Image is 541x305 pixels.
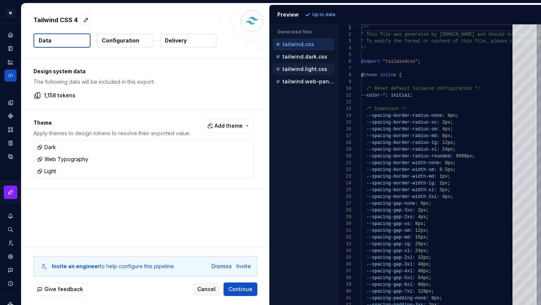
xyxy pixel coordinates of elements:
[442,120,450,125] span: 2px
[429,282,431,287] span: ;
[338,180,351,187] div: 24
[366,140,439,145] span: --spacing-border-radius-lg:
[283,54,327,60] p: tailwind.dark.css
[423,221,426,226] span: ;
[447,113,456,118] span: 0px
[33,119,190,127] p: Theme
[366,269,415,274] span: --spacing-gap-4xl:
[442,133,450,139] span: 8px
[338,119,351,126] div: 15
[366,86,480,91] span: /* Reset default Tailwind configuration */
[37,168,56,175] div: Light
[366,181,437,186] span: --spacing-border-width-lg:
[366,214,415,220] span: --spacing-gap-2xs:
[426,228,428,233] span: ;
[431,296,440,301] span: 0px
[5,264,17,276] button: Contact support
[366,187,437,193] span: --spacing-border-width-xl:
[450,133,453,139] span: ;
[418,275,429,281] span: 64px
[338,153,351,160] div: 20
[338,65,351,72] div: 7
[33,68,254,75] p: Design system data
[338,254,351,261] div: 35
[338,45,351,51] div: 4
[224,282,257,296] button: Continue
[277,29,330,35] p: Generated files
[338,31,351,38] div: 2
[5,210,17,222] div: Notifications
[338,24,351,31] div: 1
[453,160,455,166] span: ;
[366,262,415,267] span: --spacing-gap-3xl:
[5,42,17,54] a: Documentation
[366,248,412,254] span: --spacing-gap-xl:
[52,263,100,269] b: Invite an engineer
[366,296,429,301] span: --spacing-padding-none:
[212,263,232,270] div: Dismiss
[415,221,423,226] span: 8px
[366,160,442,166] span: --spacing-border-width-none:
[361,39,494,44] span: * To modify the format or content of this file, p
[5,97,17,109] a: Design tokens
[429,255,431,260] span: ;
[33,130,190,137] p: Apply themes to design tokens to resolve their exported value.
[338,79,351,85] div: 9
[361,59,380,64] span: @import
[338,160,351,166] div: 21
[338,281,351,288] div: 39
[364,72,377,78] span: theme
[338,126,351,133] div: 16
[426,248,428,254] span: ;
[366,174,437,179] span: --spacing-border-width-md:
[418,214,426,220] span: 4px
[5,110,17,122] a: Components
[5,237,17,249] div: Invite team
[442,140,453,145] span: 12px
[37,156,88,163] div: Web Typography
[453,140,455,145] span: ;
[445,160,453,166] span: 0px
[5,223,17,236] button: Search ⌘K
[382,59,418,64] span: "tailwindcss"
[5,151,17,163] a: Data sources
[5,137,17,149] a: Storybook stories
[366,228,412,233] span: --spacing-gap-sm:
[338,92,351,99] div: 11
[338,112,351,119] div: 14
[338,268,351,275] div: 37
[160,34,216,47] button: Delivery
[366,201,418,206] span: --spacing-gap-none:
[338,288,351,295] div: 40
[236,263,251,270] div: Invite
[5,69,17,82] a: Code automation
[39,37,51,44] p: Data
[37,143,56,151] div: Dark
[338,139,351,146] div: 18
[361,93,413,98] span: --color-*: initial;
[338,234,351,241] div: 32
[447,174,450,179] span: ;
[192,282,221,296] button: Cancel
[366,113,445,118] span: --spacing-border-radius-none:
[5,124,17,136] div: Assets
[228,285,252,293] span: Continue
[338,133,351,139] div: 17
[44,285,83,293] span: Give feedback
[453,147,455,152] span: ;
[5,29,17,41] a: Home
[5,251,17,263] a: Settings
[215,122,243,130] span: Add theme
[338,261,351,268] div: 36
[165,37,187,44] p: Delivery
[361,32,496,37] span: * This file was generated by [DOMAIN_NAME] and sho
[338,200,351,207] div: 27
[366,289,415,294] span: --spacing-gap-7xl:
[338,275,351,281] div: 38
